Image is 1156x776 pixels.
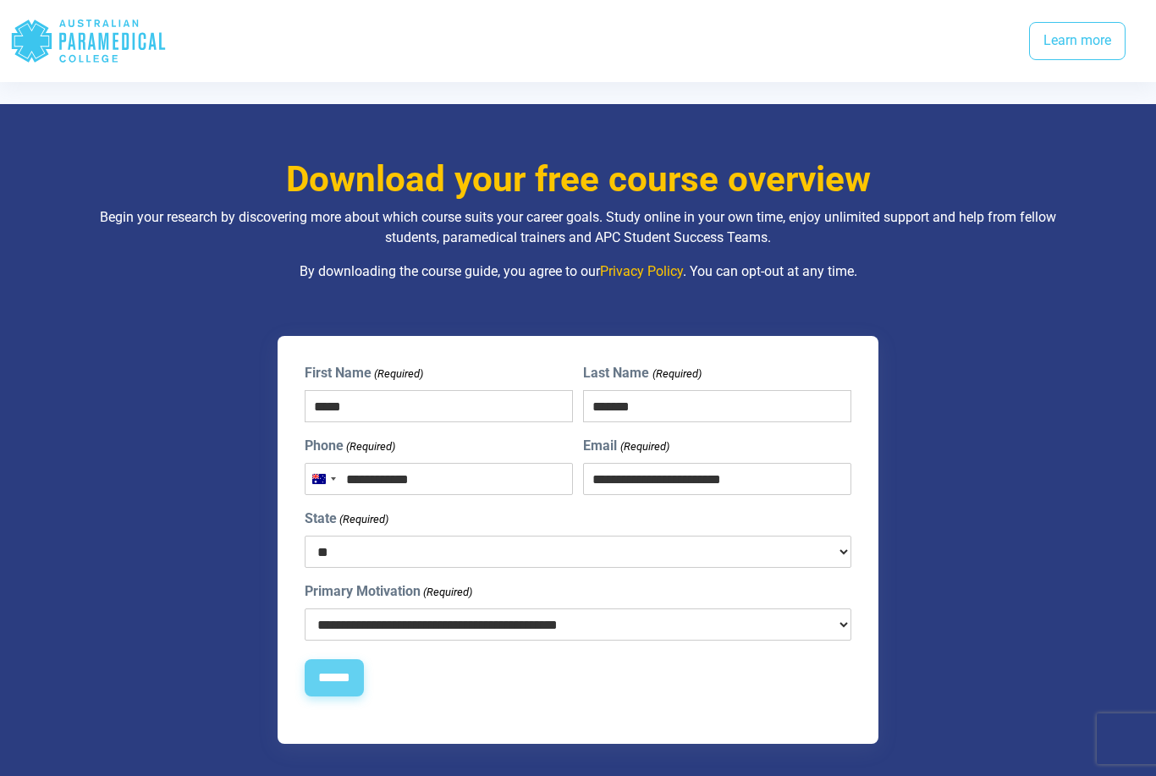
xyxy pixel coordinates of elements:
[583,363,701,383] label: Last Name
[619,438,669,455] span: (Required)
[651,366,702,382] span: (Required)
[583,436,669,456] label: Email
[339,511,389,528] span: (Required)
[96,158,1061,201] h3: Download your free course overview
[305,436,395,456] label: Phone
[305,363,423,383] label: First Name
[10,14,167,69] div: Australian Paramedical College
[306,464,341,494] button: Selected country
[305,581,472,602] label: Primary Motivation
[422,584,473,601] span: (Required)
[600,263,683,279] a: Privacy Policy
[305,509,388,529] label: State
[373,366,424,382] span: (Required)
[345,438,396,455] span: (Required)
[1029,22,1126,61] a: Learn more
[96,261,1061,282] p: By downloading the course guide, you agree to our . You can opt-out at any time.
[96,207,1061,248] p: Begin your research by discovering more about which course suits your career goals. Study online ...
